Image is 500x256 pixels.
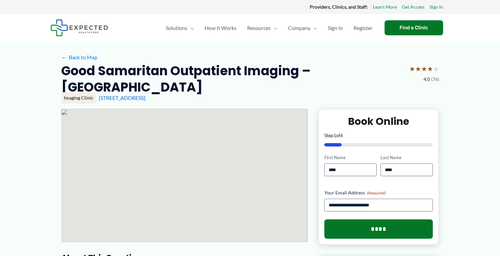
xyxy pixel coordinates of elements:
span: (76) [431,75,439,84]
a: Find a Clinic [385,20,443,35]
label: Last Name [381,154,433,161]
span: Resources [247,16,271,40]
span: Company [288,16,310,40]
span: Register [354,16,373,40]
span: 1 [333,132,336,138]
span: 4.0 [423,75,430,84]
label: Your Email Address [324,189,433,196]
a: SolutionsMenu Toggle [160,16,199,40]
p: Step of [324,133,433,138]
h2: Good Samaritan Outpatient Imaging – [GEOGRAPHIC_DATA] [61,63,404,96]
span: Menu Toggle [187,16,194,40]
img: Expected Healthcare Logo - side, dark font, small [51,19,108,36]
span: Solutions [166,16,187,40]
span: (Required) [367,190,386,195]
span: ★ [427,63,433,75]
a: ←Back to Map [61,52,97,62]
span: ★ [433,63,439,75]
nav: Primary Site Navigation [160,16,378,40]
a: Get Access [402,3,424,11]
a: Register [348,16,378,40]
span: ★ [409,63,415,75]
span: 6 [340,132,343,138]
span: Menu Toggle [271,16,277,40]
a: Learn More [373,3,397,11]
a: Sign In [322,16,348,40]
span: Sign In [328,16,343,40]
strong: Providers, Clinics, and Staff: [310,4,368,10]
a: Sign In [429,3,443,11]
label: First Name [324,154,377,161]
span: ★ [421,63,427,75]
div: Imaging Clinic [61,92,96,104]
span: ★ [415,63,421,75]
a: ResourcesMenu Toggle [242,16,283,40]
a: How It Works [199,16,242,40]
span: Menu Toggle [310,16,317,40]
span: How It Works [205,16,237,40]
a: [STREET_ADDRESS] [99,95,145,101]
a: CompanyMenu Toggle [283,16,322,40]
h2: Book Online [324,115,433,128]
span: ← [61,54,68,60]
